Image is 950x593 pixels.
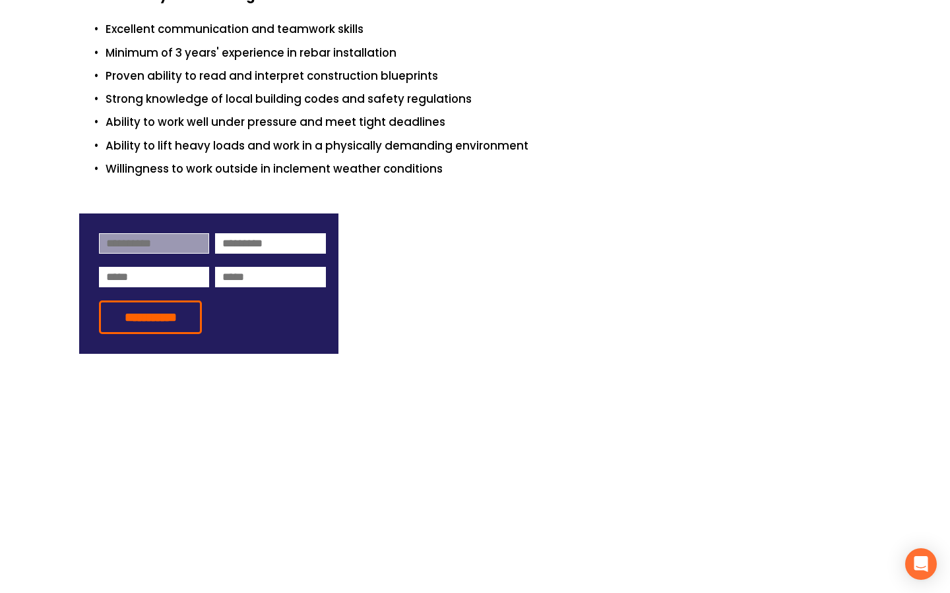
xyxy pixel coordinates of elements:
[106,44,871,62] p: Minimum of 3 years' experience in rebar installation
[905,548,937,580] div: Open Intercom Messenger
[106,90,871,108] p: Strong knowledge of local building codes and safety regulations
[106,113,871,131] p: Ability to work well under pressure and meet tight deadlines
[106,20,871,38] p: Excellent communication and teamwork skills
[106,67,871,85] p: Proven ability to read and interpret construction blueprints
[106,160,871,178] p: Willingness to work outside in inclement weather conditions
[106,137,871,155] p: Ability to lift heavy loads and work in a physically demanding environment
